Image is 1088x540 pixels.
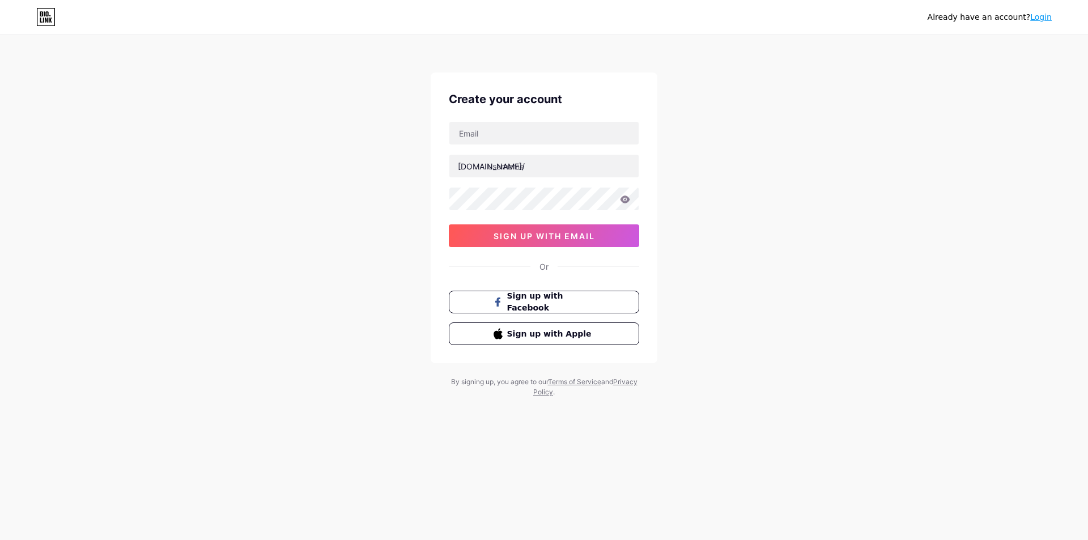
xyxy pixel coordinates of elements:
div: By signing up, you agree to our and . [448,377,640,397]
div: Create your account [449,91,639,108]
div: [DOMAIN_NAME]/ [458,160,525,172]
input: username [449,155,639,177]
button: Sign up with Facebook [449,291,639,313]
button: sign up with email [449,224,639,247]
span: sign up with email [494,231,595,241]
div: Or [539,261,549,273]
a: Terms of Service [548,377,601,386]
span: Sign up with Facebook [507,290,595,314]
div: Already have an account? [928,11,1052,23]
input: Email [449,122,639,144]
button: Sign up with Apple [449,322,639,345]
a: Login [1030,12,1052,22]
span: Sign up with Apple [507,328,595,340]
